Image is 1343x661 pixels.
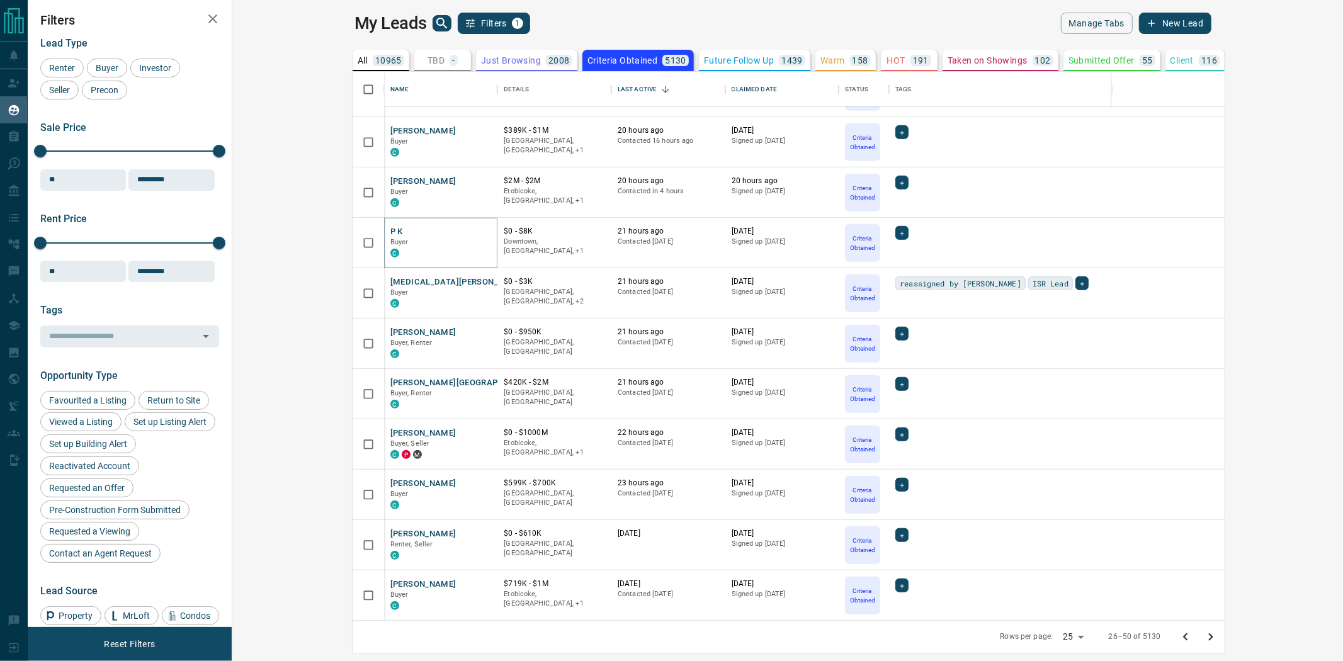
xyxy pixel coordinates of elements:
[504,489,605,508] p: [GEOGRAPHIC_DATA], [GEOGRAPHIC_DATA]
[82,81,127,99] div: Precon
[732,438,833,448] p: Signed up [DATE]
[548,56,570,65] p: 2008
[96,633,163,655] button: Reset Filters
[504,327,605,337] p: $0 - $950K
[390,528,456,540] button: [PERSON_NAME]
[390,327,456,339] button: [PERSON_NAME]
[732,327,833,337] p: [DATE]
[895,427,909,441] div: +
[732,589,833,599] p: Signed up [DATE]
[504,237,605,256] p: Toronto
[887,56,905,65] p: HOT
[900,126,904,138] span: +
[846,284,879,303] p: Criteria Obtained
[1058,628,1088,646] div: 25
[895,226,909,240] div: +
[618,377,719,388] p: 21 hours ago
[732,427,833,438] p: [DATE]
[618,125,719,136] p: 20 hours ago
[732,489,833,499] p: Signed up [DATE]
[375,56,402,65] p: 10965
[428,56,445,65] p: TBD
[913,56,929,65] p: 191
[504,539,605,558] p: [GEOGRAPHIC_DATA], [GEOGRAPHIC_DATA]
[1198,624,1223,650] button: Go to next page
[45,417,117,427] span: Viewed a Listing
[504,478,605,489] p: $599K - $700K
[1075,276,1089,290] div: +
[40,412,122,431] div: Viewed a Listing
[390,377,541,389] button: [PERSON_NAME][GEOGRAPHIC_DATA]
[390,450,399,459] div: condos.ca
[390,72,409,107] div: Name
[390,389,433,397] span: Buyer, Renter
[504,427,605,438] p: $0 - $1000M
[1170,56,1194,65] p: Client
[846,234,879,252] p: Criteria Obtained
[390,579,456,590] button: [PERSON_NAME]
[413,450,422,459] div: mrloft.ca
[45,461,135,471] span: Reactivated Account
[895,579,909,592] div: +
[1173,624,1198,650] button: Go to previous page
[618,579,719,589] p: [DATE]
[948,56,1028,65] p: Taken on Showings
[139,391,209,410] div: Return to Site
[390,500,399,509] div: condos.ca
[504,136,605,155] p: Toronto
[900,327,904,340] span: +
[665,56,686,65] p: 5130
[45,526,135,536] span: Requested a Viewing
[40,304,62,316] span: Tags
[45,483,129,493] span: Requested an Offer
[504,377,605,388] p: $420K - $2M
[846,536,879,555] p: Criteria Obtained
[54,611,97,621] span: Property
[390,176,456,188] button: [PERSON_NAME]
[846,334,879,353] p: Criteria Obtained
[820,56,845,65] p: Warm
[40,544,161,563] div: Contact an Agent Request
[390,125,456,137] button: [PERSON_NAME]
[433,15,451,31] button: search button
[390,226,403,238] button: P K
[618,388,719,398] p: Contacted [DATE]
[839,72,889,107] div: Status
[91,63,123,73] span: Buyer
[732,388,833,398] p: Signed up [DATE]
[45,548,156,558] span: Contact an Agent Request
[618,176,719,186] p: 20 hours ago
[846,183,879,202] p: Criteria Obtained
[618,136,719,146] p: Contacted 16 hours ago
[504,125,605,136] p: $389K - $1M
[390,238,409,246] span: Buyer
[1068,56,1135,65] p: Submitted Offer
[40,81,79,99] div: Seller
[40,370,118,381] span: Opportunity Type
[390,490,409,498] span: Buyer
[900,378,904,390] span: +
[390,439,430,448] span: Buyer, Seller
[481,56,541,65] p: Just Browsing
[504,337,605,357] p: [GEOGRAPHIC_DATA], [GEOGRAPHIC_DATA]
[504,388,605,407] p: [GEOGRAPHIC_DATA], [GEOGRAPHIC_DATA]
[732,72,778,107] div: Claimed Date
[40,585,98,597] span: Lead Source
[176,611,215,621] span: Condos
[390,288,409,297] span: Buyer
[1000,631,1053,642] p: Rows per page:
[618,337,719,347] p: Contacted [DATE]
[390,478,456,490] button: [PERSON_NAME]
[40,478,133,497] div: Requested an Offer
[732,226,833,237] p: [DATE]
[40,500,190,519] div: Pre-Construction Form Submitted
[618,72,657,107] div: Last Active
[732,237,833,247] p: Signed up [DATE]
[390,249,399,257] div: condos.ca
[504,186,605,206] p: Toronto
[1201,56,1217,65] p: 116
[618,237,719,247] p: Contacted [DATE]
[895,377,909,391] div: +
[45,439,132,449] span: Set up Building Alert
[513,19,522,28] span: 1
